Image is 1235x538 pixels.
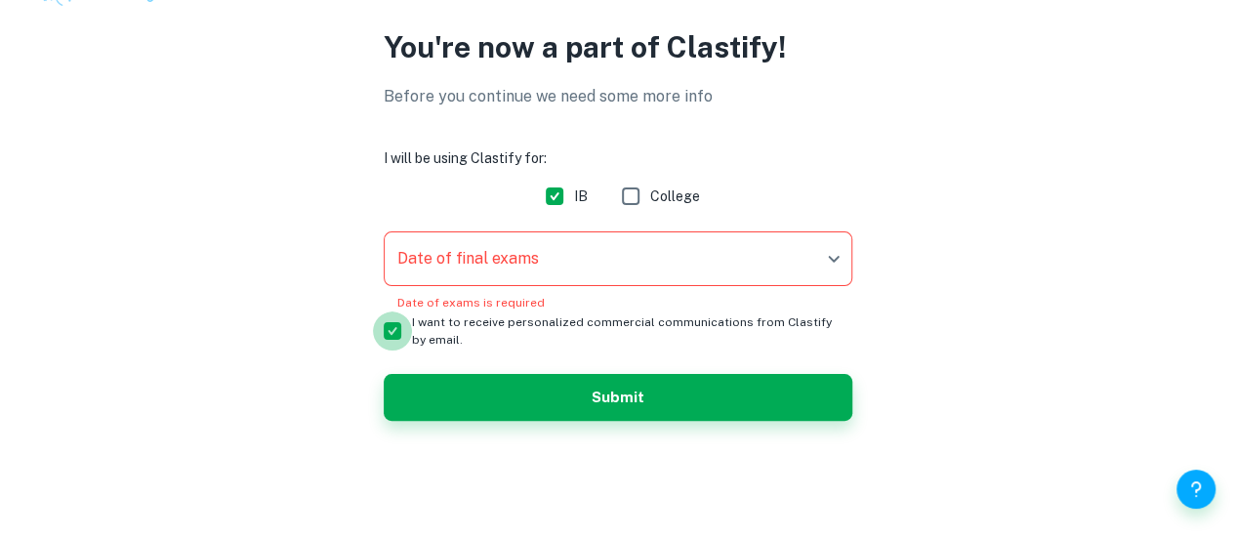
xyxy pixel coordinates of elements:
[412,313,837,349] span: I want to receive personalized commercial communications from Clastify by email.
[384,85,852,108] p: Before you continue we need some more info
[384,147,852,169] h6: I will be using Clastify for:
[650,186,700,207] span: College
[384,25,852,69] p: You're now a part of Clastify!
[1176,470,1215,509] button: Help and Feedback
[574,186,588,207] span: IB
[384,374,852,421] button: Submit
[397,294,839,311] p: Date of exams is required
